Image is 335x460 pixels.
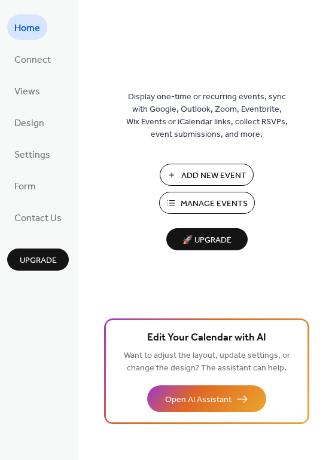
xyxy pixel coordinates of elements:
[7,78,47,103] a: Views
[7,14,47,40] a: Home
[14,82,40,101] span: Views
[14,51,51,69] span: Connect
[14,209,62,228] span: Contact Us
[124,348,290,376] span: Want to adjust the layout, update settings, or change the design? The assistant can help.
[173,232,240,249] span: 🚀 Upgrade
[14,177,36,196] span: Form
[7,173,43,198] a: Form
[147,330,266,346] span: Edit Your Calendar with AI
[160,164,254,186] button: Add New Event
[165,394,232,406] span: Open AI Assistant
[7,46,58,72] a: Connect
[14,146,50,164] span: Settings
[7,109,51,135] a: Design
[181,198,248,210] span: Manage Events
[159,192,255,214] button: Manage Events
[126,91,288,141] span: Display one-time or recurring events, sync with Google, Outlook, Zoom, Eventbrite, Wix Events or ...
[14,19,40,38] span: Home
[7,141,57,167] a: Settings
[7,204,69,230] a: Contact Us
[147,385,266,412] button: Open AI Assistant
[181,170,246,182] span: Add New Event
[7,249,69,271] button: Upgrade
[166,228,248,250] button: 🚀 Upgrade
[20,254,57,267] span: Upgrade
[14,114,44,133] span: Design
